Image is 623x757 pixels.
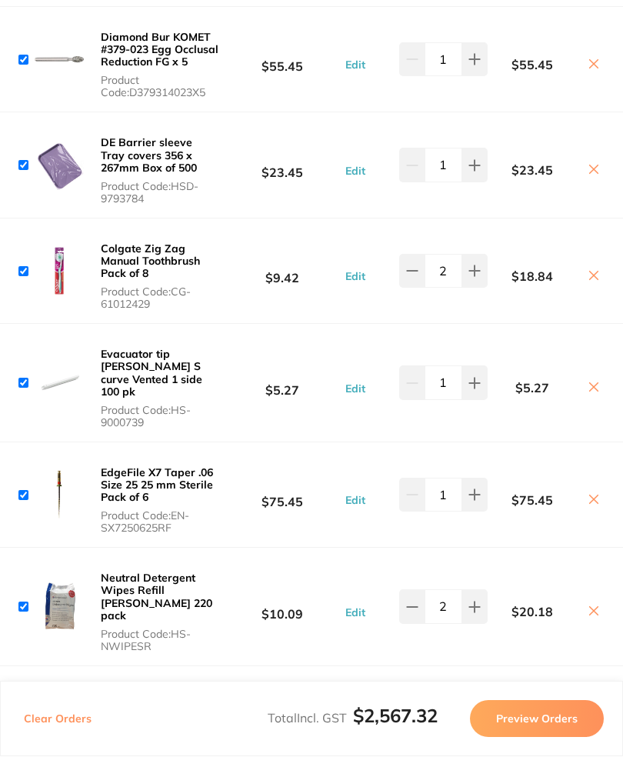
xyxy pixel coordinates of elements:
img: bHRkaW82Zw [35,35,84,85]
button: Evacuator tip [PERSON_NAME] S curve Vented 1 side 100 pk Product Code:HS-9000739 [96,348,224,430]
img: ZXBhdXFsMg [35,142,84,191]
b: $55.45 [488,58,577,72]
b: $75.45 [224,482,341,510]
b: Colgate Zig Zag Manual Toothbrush Pack of 8 [101,242,200,281]
b: Evacuator tip [PERSON_NAME] S curve Vented 1 side 100 pk [101,348,202,399]
img: bHRhcDAxMg [35,583,84,632]
b: $2,567.32 [353,705,438,728]
b: $55.45 [224,46,341,75]
span: Product Code: EN-SX7250625RF [101,510,219,535]
button: Edit [341,606,370,620]
button: Edit [341,494,370,508]
button: Edit [341,165,370,178]
span: Product Code: HS-NWIPESR [101,629,219,653]
b: $9.42 [224,258,341,286]
b: $23.45 [488,164,577,178]
img: bnlvY3h2dQ [35,359,84,409]
img: NXE0YnZ3bA [35,247,84,296]
b: $75.45 [488,494,577,508]
button: Neutral Detergent Wipes Refill [PERSON_NAME] 220 pack Product Code:HS-NWIPESR [96,572,224,654]
b: Diamond Bur KOMET #379-023 Egg Occlusal Reduction FG x 5 [101,31,218,69]
b: $20.18 [488,605,577,619]
b: $23.45 [224,152,341,180]
button: Clear Orders [19,701,96,738]
b: $5.27 [224,369,341,398]
b: $18.84 [488,270,577,284]
img: eDBhYW8weA [35,471,84,520]
button: DE Barrier sleeve Tray covers 356 x 267mm Box of 500 Product Code:HSD-9793784 [96,136,224,205]
b: $5.27 [488,382,577,395]
b: Neutral Detergent Wipes Refill [PERSON_NAME] 220 pack [101,572,212,622]
span: Product Code: CG-61012429 [101,286,219,311]
b: DE Barrier sleeve Tray covers 356 x 267mm Box of 500 [101,136,197,175]
b: $10.09 [224,593,341,622]
button: Preview Orders [470,701,604,738]
button: Edit [341,382,370,396]
button: Edit [341,58,370,72]
span: Product Code: D379314023X5 [101,75,219,99]
button: EdgeFile X7 Taper .06 Size 25 25 mm Sterile Pack of 6 Product Code:EN-SX7250625RF [96,466,224,535]
button: Diamond Bur KOMET #379-023 Egg Occlusal Reduction FG x 5 Product Code:D379314023X5 [96,31,224,100]
span: Product Code: HS-9000739 [101,405,219,429]
span: Product Code: HSD-9793784 [101,181,219,205]
button: Edit [341,270,370,284]
b: EdgeFile X7 Taper .06 Size 25 25 mm Sterile Pack of 6 [101,466,213,505]
button: Colgate Zig Zag Manual Toothbrush Pack of 8 Product Code:CG-61012429 [96,242,224,312]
